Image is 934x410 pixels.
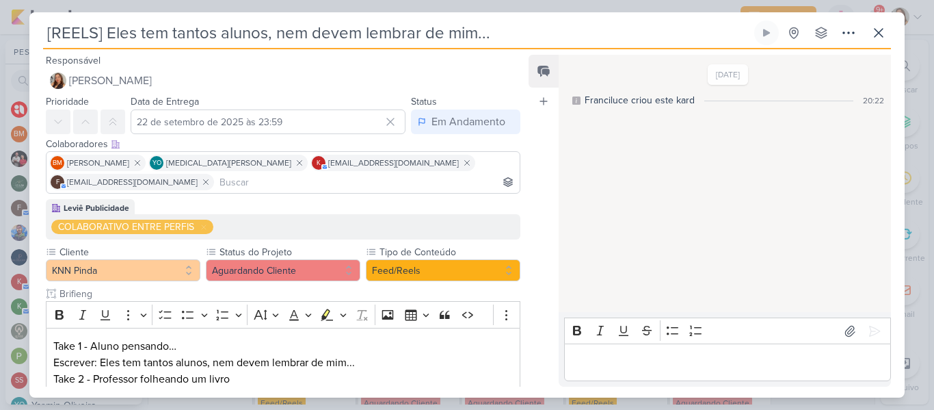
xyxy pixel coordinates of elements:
[312,156,325,170] div: knnpinda@gmail.com
[67,157,129,169] span: [PERSON_NAME]
[50,73,66,89] img: Franciluce Carvalho
[564,344,891,381] div: Editor editing area: main
[67,176,198,188] span: [EMAIL_ADDRESS][DOMAIN_NAME]
[206,259,360,281] button: Aguardando Cliente
[131,96,199,107] label: Data de Entrega
[166,157,291,169] span: [MEDICAL_DATA][PERSON_NAME]
[46,301,520,328] div: Editor toolbar
[378,245,520,259] label: Tipo de Conteúdo
[564,318,891,344] div: Editor toolbar
[51,175,64,189] div: financeiro.knnpinda@gmail.com
[56,179,59,186] p: f
[46,68,520,93] button: [PERSON_NAME]
[585,93,695,107] div: Franciluce criou este kard
[431,114,505,130] div: Em Andamento
[46,96,89,107] label: Prioridade
[761,27,772,38] div: Ligar relógio
[152,160,161,167] p: YO
[46,55,101,66] label: Responsável
[150,156,163,170] div: Yasmin Oliveira
[411,96,437,107] label: Status
[58,220,194,234] div: COLABORATIVO ENTRE PERFIS
[46,137,520,151] div: Colaboradores
[366,259,520,281] button: Feed/Reels
[53,160,62,167] p: BM
[218,245,360,259] label: Status do Projeto
[217,174,517,190] input: Buscar
[863,94,884,107] div: 20:22
[51,156,64,170] div: Beth Monteiro
[69,73,152,89] span: [PERSON_NAME]
[58,245,200,259] label: Cliente
[131,110,405,134] input: Select a date
[328,157,459,169] span: [EMAIL_ADDRESS][DOMAIN_NAME]
[43,21,751,45] input: Kard Sem Título
[411,110,520,134] button: Em Andamento
[46,259,200,281] button: KNN Pinda
[57,287,520,301] input: Texto sem título
[317,160,321,167] p: k
[64,202,129,214] div: Leviê Publicidade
